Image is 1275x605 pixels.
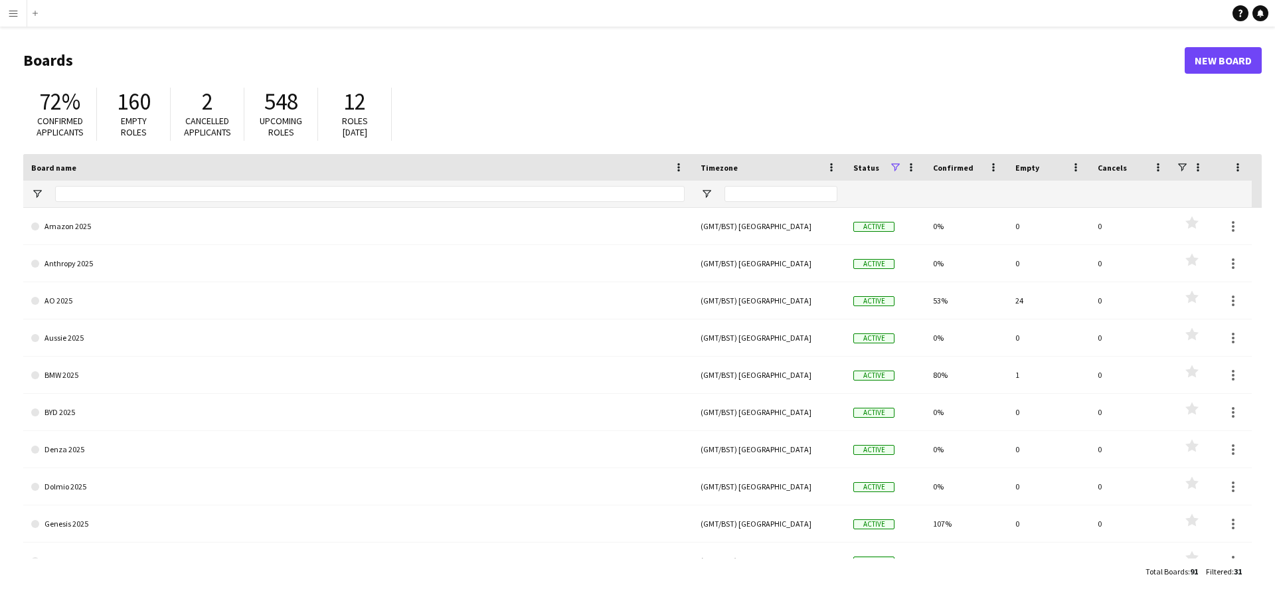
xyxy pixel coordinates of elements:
span: Active [853,259,894,269]
div: 0 [1007,543,1090,579]
input: Board name Filter Input [55,186,685,202]
div: (GMT/BST) [GEOGRAPHIC_DATA] [693,468,845,505]
span: Active [853,519,894,529]
a: Dolmio 2025 [31,468,685,505]
div: : [1206,559,1242,584]
div: 80% [925,357,1007,393]
span: 31 [1234,566,1242,576]
div: 0 [1090,431,1172,468]
span: 12 [343,87,366,116]
div: (GMT/BST) [GEOGRAPHIC_DATA] [693,208,845,244]
div: 0 [1090,245,1172,282]
div: (GMT/BST) [GEOGRAPHIC_DATA] [693,394,845,430]
span: Empty [1015,163,1039,173]
div: 53% [925,282,1007,319]
h1: Boards [23,50,1185,70]
div: 0 [1090,357,1172,393]
input: Timezone Filter Input [724,186,837,202]
span: 548 [264,87,298,116]
span: Empty roles [121,115,147,138]
a: Aussie 2025 [31,319,685,357]
div: 1 [1007,357,1090,393]
div: 0% [925,319,1007,356]
span: Active [853,222,894,232]
div: 0% [925,208,1007,244]
span: 160 [117,87,151,116]
span: Cancels [1098,163,1127,173]
div: (GMT/BST) [GEOGRAPHIC_DATA] [693,543,845,579]
div: 0 [1090,208,1172,244]
div: (GMT/BST) [GEOGRAPHIC_DATA] [693,431,845,468]
a: BYD 2025 [31,394,685,431]
a: New Board [1185,47,1262,74]
span: 2 [202,87,213,116]
div: 0 [1090,543,1172,579]
div: 0 [1007,468,1090,505]
span: Filtered [1206,566,1232,576]
a: Denza 2025 [31,431,685,468]
span: Confirmed [933,163,974,173]
div: (GMT/BST) [GEOGRAPHIC_DATA] [693,505,845,542]
span: 72% [39,87,80,116]
span: Active [853,445,894,455]
span: Active [853,333,894,343]
div: 0 [1007,431,1090,468]
span: 91 [1190,566,1198,576]
span: Active [853,557,894,566]
div: 0 [1007,319,1090,356]
div: 0 [1090,468,1172,505]
a: AO 2025 [31,282,685,319]
span: Active [853,408,894,418]
span: Total Boards [1146,566,1188,576]
div: 0 [1090,394,1172,430]
button: Open Filter Menu [31,188,43,200]
span: Confirmed applicants [37,115,84,138]
a: Amazon 2025 [31,208,685,245]
div: (GMT/BST) [GEOGRAPHIC_DATA] [693,319,845,356]
div: 0 [1007,245,1090,282]
div: 0% [925,245,1007,282]
span: Active [853,482,894,492]
div: 0 [1007,208,1090,244]
div: 0% [925,543,1007,579]
button: Open Filter Menu [701,188,713,200]
div: 0 [1007,505,1090,542]
div: 0 [1007,394,1090,430]
span: Upcoming roles [260,115,302,138]
span: Board name [31,163,76,173]
a: Anthropy 2025 [31,245,685,282]
div: 24 [1007,282,1090,319]
span: Roles [DATE] [342,115,368,138]
div: 0 [1090,505,1172,542]
a: Genesis 2025 [31,505,685,543]
div: 0 [1090,319,1172,356]
a: HeyMo 2025 [31,543,685,580]
div: 107% [925,505,1007,542]
div: (GMT/BST) [GEOGRAPHIC_DATA] [693,245,845,282]
span: Active [853,371,894,381]
div: 0% [925,468,1007,505]
div: (GMT/BST) [GEOGRAPHIC_DATA] [693,357,845,393]
div: (GMT/BST) [GEOGRAPHIC_DATA] [693,282,845,319]
a: BMW 2025 [31,357,685,394]
div: 0 [1090,282,1172,319]
span: Active [853,296,894,306]
div: 0% [925,394,1007,430]
span: Timezone [701,163,738,173]
span: Status [853,163,879,173]
div: : [1146,559,1198,584]
span: Cancelled applicants [184,115,231,138]
div: 0% [925,431,1007,468]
